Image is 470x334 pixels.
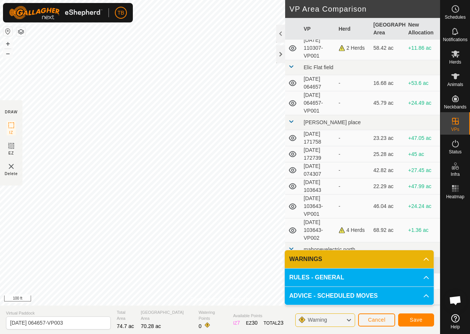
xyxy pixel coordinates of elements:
[233,313,284,319] span: Available Points
[290,4,440,13] h2: VP Area Comparison
[301,178,336,194] td: [DATE] 103643
[405,178,440,194] td: +47.99 ac
[301,194,336,218] td: [DATE] 103643-VP001
[451,172,460,177] span: Infra
[370,194,405,218] td: 46.04 ac
[405,91,440,115] td: +24.49 ac
[285,269,434,286] p-accordion-header: RULES - GENERAL
[339,226,367,234] div: 4 Herds
[304,246,355,252] span: mahoneyelectric north
[336,18,370,40] th: Herd
[117,309,135,322] span: Total Area
[199,309,227,322] span: Watering Points
[285,250,434,268] p-accordion-header: WARNINGS
[447,82,463,87] span: Animals
[304,119,361,125] span: [PERSON_NAME] place
[443,37,467,42] span: Notifications
[301,75,336,91] td: [DATE] 064657
[339,134,367,142] div: -
[405,218,440,242] td: +1.36 ac
[339,183,367,190] div: -
[301,36,336,60] td: [DATE] 110307-VP001
[117,323,134,329] span: 74.7 ac
[440,311,470,332] a: Help
[370,146,405,162] td: 25.28 ac
[5,171,18,177] span: Delete
[301,146,336,162] td: [DATE] 172739
[339,202,367,210] div: -
[449,60,461,64] span: Herds
[451,325,460,329] span: Help
[370,91,405,115] td: 45.79 ac
[246,319,257,327] div: EZ
[263,319,283,327] div: TOTAL
[3,39,12,48] button: +
[301,130,336,146] td: [DATE] 171758
[3,49,12,58] button: –
[405,36,440,60] td: +11.86 ac
[358,313,395,327] button: Cancel
[370,178,405,194] td: 22.29 ac
[370,218,405,242] td: 68.92 ac
[368,317,385,323] span: Cancel
[289,291,378,300] span: ADVICE - SCHEDULED MOVES
[451,127,459,132] span: VPs
[141,309,192,322] span: [GEOGRAPHIC_DATA] Area
[237,320,240,326] span: 7
[308,317,327,323] span: Warning
[6,310,111,316] span: Virtual Paddock
[370,130,405,146] td: 23.23 ac
[301,218,336,242] td: [DATE] 103643-VP002
[410,317,422,323] span: Save
[445,15,466,19] span: Schedules
[5,109,18,115] div: DRAW
[3,27,12,36] button: Reset Map
[405,75,440,91] td: +53.6 ac
[405,162,440,178] td: +27.45 ac
[449,150,461,154] span: Status
[7,162,16,171] img: VP
[370,36,405,60] td: 58.42 ac
[301,162,336,178] td: [DATE] 074307
[141,323,161,329] span: 70.28 ac
[339,99,367,107] div: -
[405,18,440,40] th: New Allocation
[199,323,202,329] span: 0
[190,296,219,303] a: Privacy Policy
[370,18,405,40] th: [GEOGRAPHIC_DATA] Area
[304,64,333,70] span: Elic Flat field
[289,255,322,264] span: WARNINGS
[278,320,284,326] span: 23
[289,273,344,282] span: RULES - GENERAL
[9,130,13,135] span: IZ
[398,313,434,327] button: Save
[233,319,240,327] div: IZ
[339,150,367,158] div: -
[339,166,367,174] div: -
[339,44,367,52] div: 2 Herds
[301,91,336,115] td: [DATE] 064657-VP001
[444,105,466,109] span: Neckbands
[285,287,434,305] p-accordion-header: ADVICE - SCHEDULED MOVES
[405,146,440,162] td: +45 ac
[370,162,405,178] td: 42.82 ac
[252,320,258,326] span: 30
[444,289,467,312] a: Open chat
[370,75,405,91] td: 16.68 ac
[9,6,103,19] img: Gallagher Logo
[117,9,124,17] span: TB
[405,130,440,146] td: +47.05 ac
[16,27,25,36] button: Map Layers
[339,79,367,87] div: -
[405,194,440,218] td: +24.24 ac
[446,194,464,199] span: Heatmap
[9,150,14,156] span: EZ
[301,18,336,40] th: VP
[228,296,250,303] a: Contact Us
